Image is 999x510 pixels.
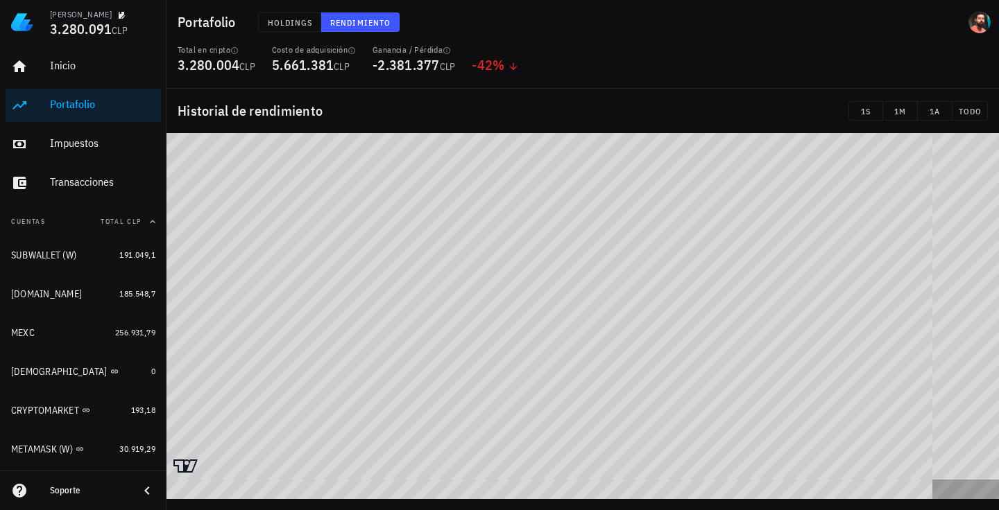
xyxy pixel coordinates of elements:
[50,59,155,72] div: Inicio
[11,11,33,33] img: LedgiFi
[373,55,440,74] span: -2.381.377
[6,355,161,388] a: [DEMOGRAPHIC_DATA] 0
[151,366,155,376] span: 0
[178,44,255,55] div: Total en cripto
[267,17,313,28] span: Holdings
[178,11,241,33] h1: Portafolio
[848,101,883,121] button: 1S
[50,98,155,111] div: Portafolio
[373,44,455,55] div: Ganancia / Pérdida
[883,101,918,121] button: 1M
[11,327,35,339] div: MEXC
[6,238,161,272] a: SUBWALLET (W) 191.049,1
[50,9,112,20] div: [PERSON_NAME]
[918,101,953,121] button: 1A
[6,89,161,122] a: Portafolio
[50,137,155,150] div: Impuestos
[472,58,518,72] div: -42
[11,249,76,261] div: SUBWALLET (W)
[6,432,161,466] a: METAMASK (W) 30.919,29
[50,19,112,38] span: 3.280.091
[272,55,334,74] span: 5.661.381
[6,316,161,349] a: MEXC 256.931,79
[440,60,456,73] span: CLP
[6,205,161,238] button: CuentasTotal CLP
[11,405,79,416] div: CRYPTOMARKET
[101,217,142,226] span: Total CLP
[239,60,255,73] span: CLP
[953,101,988,121] button: TODO
[173,459,198,473] a: Charting by TradingView
[334,60,350,73] span: CLP
[493,55,504,74] span: %
[112,24,128,37] span: CLP
[50,175,155,188] div: Transacciones
[923,106,946,116] span: 1A
[119,288,155,299] span: 185.548,7
[272,44,356,55] div: Costo de adquisición
[321,12,400,32] button: Rendimiento
[6,394,161,427] a: CRYPTOMARKET 193,18
[11,366,108,378] div: [DEMOGRAPHIC_DATA]
[889,106,912,116] span: 1M
[6,277,161,310] a: [DOMAIN_NAME] 185.548,7
[958,106,982,116] span: TODO
[50,485,128,496] div: Soporte
[6,50,161,83] a: Inicio
[855,106,877,116] span: 1S
[166,89,999,133] div: Historial de rendimiento
[119,443,155,454] span: 30.919,29
[968,11,991,33] div: avatar
[115,327,155,337] span: 256.931,79
[11,443,73,455] div: METAMASK (W)
[119,249,155,260] span: 191.049,1
[330,17,391,28] span: Rendimiento
[258,12,322,32] button: Holdings
[6,166,161,200] a: Transacciones
[178,55,239,74] span: 3.280.004
[6,127,161,161] a: Impuestos
[131,405,155,415] span: 193,18
[11,288,82,300] div: [DOMAIN_NAME]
